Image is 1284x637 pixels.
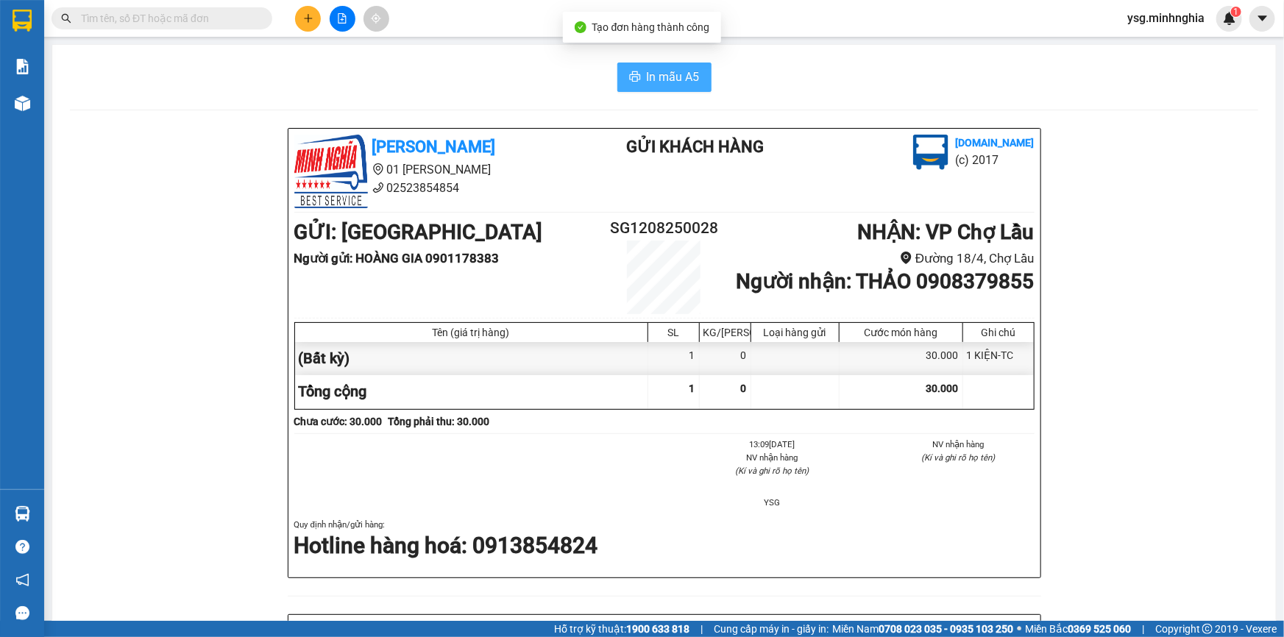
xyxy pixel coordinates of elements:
div: 1 KIỆN-TC [963,342,1034,375]
img: logo-vxr [13,10,32,32]
li: NV nhận hàng [883,438,1035,451]
div: Cước món hàng [843,327,959,338]
strong: Hotline hàng hoá: 0913854824 [294,533,598,558]
strong: 0708 023 035 - 0935 103 250 [879,623,1013,635]
div: Ghi chú [967,327,1030,338]
input: Tìm tên, số ĐT hoặc mã đơn [81,10,255,26]
img: icon-new-feature [1223,12,1236,25]
div: Loại hàng gửi [755,327,835,338]
div: KG/[PERSON_NAME] [703,327,747,338]
span: phone [372,182,384,193]
img: logo.jpg [913,135,948,170]
b: NHẬN : VP Chợ Lầu [857,220,1034,244]
span: ysg.minhnghia [1115,9,1216,27]
li: YSG [697,496,848,509]
span: 30.000 [926,382,959,394]
span: message [15,606,29,620]
li: Đường 18/4, Chợ Lầu [726,249,1034,268]
b: Người nhận : THẢO 0908379855 [736,269,1034,293]
button: file-add [330,6,355,32]
img: warehouse-icon [15,96,30,111]
b: Người gửi : HOÀNG GIA 0901178383 [294,251,500,266]
div: 30.000 [840,342,963,375]
span: 1 [1233,7,1238,17]
span: plus [303,13,313,24]
b: [PERSON_NAME] [372,138,496,156]
b: GỬI : [GEOGRAPHIC_DATA] [294,220,543,244]
li: NV nhận hàng [697,451,848,464]
div: (Bất kỳ) [295,342,648,375]
span: question-circle [15,540,29,554]
span: | [700,621,703,637]
span: Tạo đơn hàng thành công [592,21,710,33]
button: aim [363,6,389,32]
div: Tên (giá trị hàng) [299,327,644,338]
span: environment [372,163,384,175]
img: warehouse-icon [15,506,30,522]
span: printer [629,71,641,85]
div: SL [652,327,695,338]
b: Tổng phải thu: 30.000 [389,416,490,427]
span: Tổng cộng [299,382,367,400]
li: 13:09[DATE] [697,438,848,451]
span: aim [371,13,381,24]
li: 02523854854 [294,179,568,197]
img: logo.jpg [294,135,368,208]
li: 01 [PERSON_NAME] [294,160,568,179]
span: caret-down [1256,12,1269,25]
span: 0 [741,382,747,394]
button: caret-down [1249,6,1275,32]
b: Chưa cước : 30.000 [294,416,383,427]
span: search [61,13,71,24]
div: 0 [700,342,751,375]
span: copyright [1202,624,1213,634]
img: solution-icon [15,59,30,74]
span: Miền Bắc [1025,621,1131,637]
li: (c) 2017 [956,151,1035,169]
div: 1 [648,342,700,375]
button: printerIn mẫu A5 [617,63,712,92]
span: Hỗ trợ kỹ thuật: [554,621,689,637]
span: file-add [337,13,347,24]
b: [DOMAIN_NAME] [956,137,1035,149]
span: Cung cấp máy in - giấy in: [714,621,829,637]
b: Gửi khách hàng [626,138,764,156]
span: ⚪️ [1017,626,1021,632]
i: (Kí và ghi rõ họ tên) [922,452,996,463]
span: Miền Nam [832,621,1013,637]
span: check-circle [575,21,586,33]
button: plus [295,6,321,32]
sup: 1 [1231,7,1241,17]
strong: 0369 525 060 [1068,623,1131,635]
h2: SG1208250028 [603,216,726,241]
div: Quy định nhận/gửi hàng : [294,518,1035,561]
span: In mẫu A5 [647,68,700,86]
span: environment [900,252,912,264]
span: 1 [689,382,695,394]
strong: 1900 633 818 [626,623,689,635]
span: notification [15,573,29,587]
span: | [1142,621,1144,637]
i: (Kí và ghi rõ họ tên) [735,466,809,476]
